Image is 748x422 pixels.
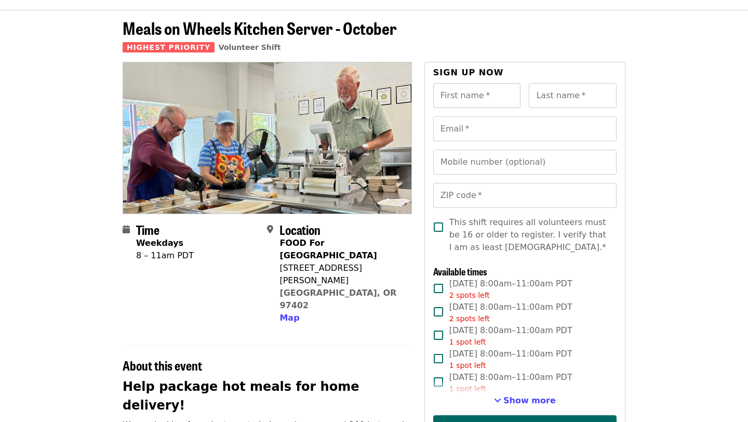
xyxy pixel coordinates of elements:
span: Available times [433,265,487,278]
span: About this event [123,356,202,374]
span: Sign up now [433,68,504,77]
span: 2 spots left [449,291,490,299]
span: 2 spots left [449,314,490,323]
a: [GEOGRAPHIC_DATA], OR 97402 [279,288,396,310]
input: Last name [529,83,617,108]
span: 1 spot left [449,361,486,370]
span: [DATE] 8:00am–11:00am PDT [449,278,572,301]
div: 8 – 11am PDT [136,249,194,262]
button: See more timeslots [494,394,556,407]
span: Meals on Wheels Kitchen Server - October [123,16,397,40]
input: First name [433,83,521,108]
span: [DATE] 8:00am–11:00am PDT [449,301,572,324]
span: This shift requires all volunteers must be 16 or older to register. I verify that I am as least [... [449,216,608,254]
input: Mobile number (optional) [433,150,617,175]
img: Meals on Wheels Kitchen Server - October organized by FOOD For Lane County [123,62,411,213]
strong: FOOD For [GEOGRAPHIC_DATA] [279,238,377,260]
button: Map [279,312,299,324]
span: [DATE] 8:00am–11:00am PDT [449,324,572,348]
a: Volunteer Shift [219,43,281,51]
i: calendar icon [123,225,130,234]
h2: Help package hot meals for home delivery! [123,377,412,415]
div: [STREET_ADDRESS][PERSON_NAME] [279,262,403,287]
span: [DATE] 8:00am–11:00am PDT [449,371,572,394]
span: [DATE] 8:00am–11:00am PDT [449,348,572,371]
strong: Weekdays [136,238,183,248]
span: Time [136,220,159,239]
span: Show more [503,395,556,405]
i: map-marker-alt icon [267,225,273,234]
span: 1 spot left [449,385,486,393]
input: Email [433,116,617,141]
span: 1 spot left [449,338,486,346]
span: Map [279,313,299,323]
input: ZIP code [433,183,617,208]
span: Highest Priority [123,42,215,52]
span: Location [279,220,320,239]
